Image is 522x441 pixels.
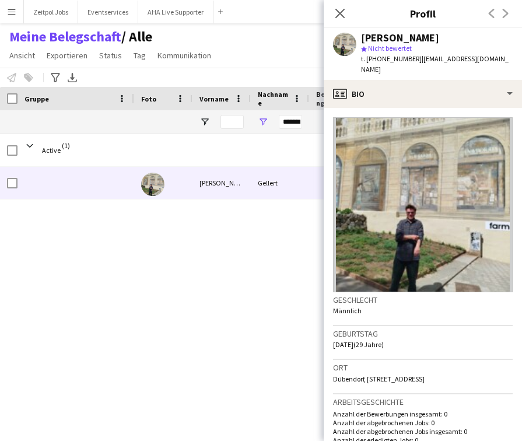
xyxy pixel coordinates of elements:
span: | [EMAIL_ADDRESS][DOMAIN_NAME] [361,54,509,73]
h3: Ort [333,362,513,373]
span: Dübendorf, [STREET_ADDRESS] [333,374,425,383]
input: Nachname Filtereingang [279,115,302,129]
div: Bio [324,80,522,108]
span: Exportieren [47,50,87,61]
a: Meine Belegschaft [9,28,121,45]
span: Männlich [333,306,362,315]
span: Nicht bewertet [368,44,412,52]
a: Tag [129,48,150,63]
button: Eventservices [78,1,138,23]
h3: Arbeitsgeschichte [333,397,513,407]
span: t. [PHONE_NUMBER] [361,54,422,63]
input: Vorname Filtereingang [220,115,244,129]
span: Foto [141,94,156,103]
span: Status [99,50,122,61]
button: AHA Live Supporter [138,1,213,23]
span: Kommunikation [157,50,211,61]
span: [DATE] (29 Jahre) [333,340,384,349]
img: Daniel Gellert [141,173,164,196]
p: Anzahl der abgebrochenen Jobs: 0 [333,418,513,427]
div: Gellert [251,167,309,199]
div: [PERSON_NAME] [192,167,251,199]
button: Zeitpol Jobs [24,1,78,23]
a: Ansicht [5,48,40,63]
app-action-btn: Erweiterte Filter [48,71,62,85]
div: [PERSON_NAME] [361,33,439,43]
span: Gruppe [24,94,49,103]
app-action-btn: XLSX exportieren [65,71,79,85]
span: Active [42,146,61,155]
a: Kommunikation [153,48,216,63]
p: Anzahl der abgebrochenen Jobs insgesamt: 0 [333,427,513,436]
button: Filtermenü öffnen [258,117,268,127]
a: Exportieren [42,48,92,63]
span: Tag [134,50,146,61]
span: Vorname [199,94,229,103]
span: Alle [121,28,152,45]
h3: Geburtstag [333,328,513,339]
button: Filtermenü öffnen [199,117,210,127]
img: Crew-Avatar oder Foto [333,117,513,292]
span: Ansicht [9,50,35,61]
h3: Profil [324,6,522,21]
h3: Geschlecht [333,295,513,305]
a: Status [94,48,127,63]
span: Nachname [258,90,288,107]
span: Bewertung [316,90,346,107]
span: (1) [62,134,70,157]
p: Anzahl der Bewerbungen insgesamt: 0 [333,409,513,418]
